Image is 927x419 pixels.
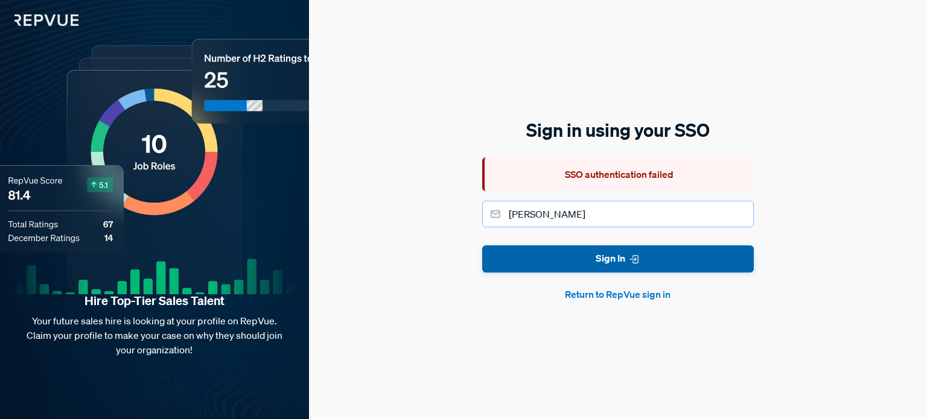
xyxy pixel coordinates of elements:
div: SSO authentication failed [482,157,754,191]
button: Sign In [482,245,754,273]
p: Your future sales hire is looking at your profile on RepVue. Claim your profile to make your case... [19,313,290,357]
strong: Hire Top-Tier Sales Talent [19,293,290,309]
h5: Sign in using your SSO [482,118,754,143]
button: Return to RepVue sign in [482,287,754,301]
input: Email address [482,201,754,227]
